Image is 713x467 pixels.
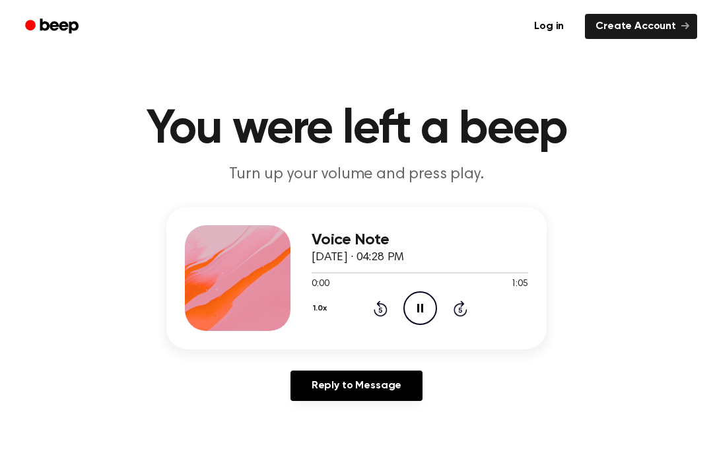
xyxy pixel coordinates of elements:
a: Beep [16,14,90,40]
a: Create Account [585,14,697,39]
span: [DATE] · 04:28 PM [312,252,404,264]
h3: Voice Note [312,231,528,249]
span: 0:00 [312,277,329,291]
a: Reply to Message [290,371,423,401]
h1: You were left a beep [18,106,695,153]
a: Log in [521,11,577,42]
span: 1:05 [511,277,528,291]
p: Turn up your volume and press play. [103,164,610,186]
button: 1.0x [312,297,331,320]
